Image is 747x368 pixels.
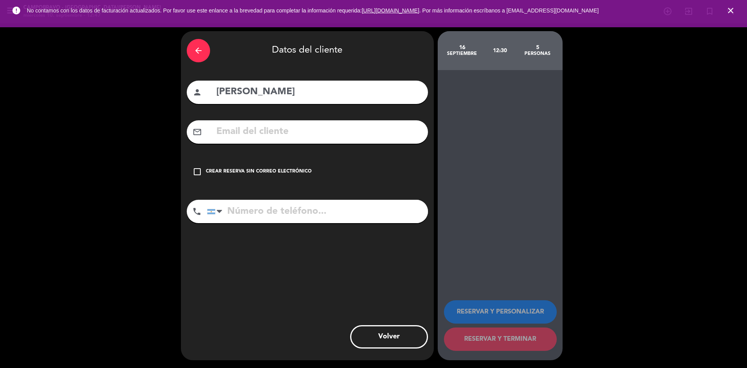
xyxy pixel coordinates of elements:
[444,51,481,57] div: septiembre
[27,7,599,14] span: No contamos con los datos de facturación actualizados. Por favor use este enlance a la brevedad p...
[194,46,203,55] i: arrow_back
[206,168,312,176] div: Crear reserva sin correo electrónico
[12,6,21,15] i: error
[207,200,428,223] input: Número de teléfono...
[216,124,422,140] input: Email del cliente
[362,7,419,14] a: [URL][DOMAIN_NAME]
[444,300,557,324] button: RESERVAR Y PERSONALIZAR
[193,127,202,137] i: mail_outline
[193,167,202,176] i: check_box_outline_blank
[444,328,557,351] button: RESERVAR Y TERMINAR
[519,44,556,51] div: 5
[187,37,428,64] div: Datos del cliente
[350,325,428,349] button: Volver
[193,88,202,97] i: person
[207,200,225,223] div: Argentina: +54
[419,7,599,14] a: . Por más información escríbanos a [EMAIL_ADDRESS][DOMAIN_NAME]
[192,207,202,216] i: phone
[726,6,735,15] i: close
[481,37,519,64] div: 12:30
[216,84,422,100] input: Nombre del cliente
[444,44,481,51] div: 16
[519,51,556,57] div: personas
